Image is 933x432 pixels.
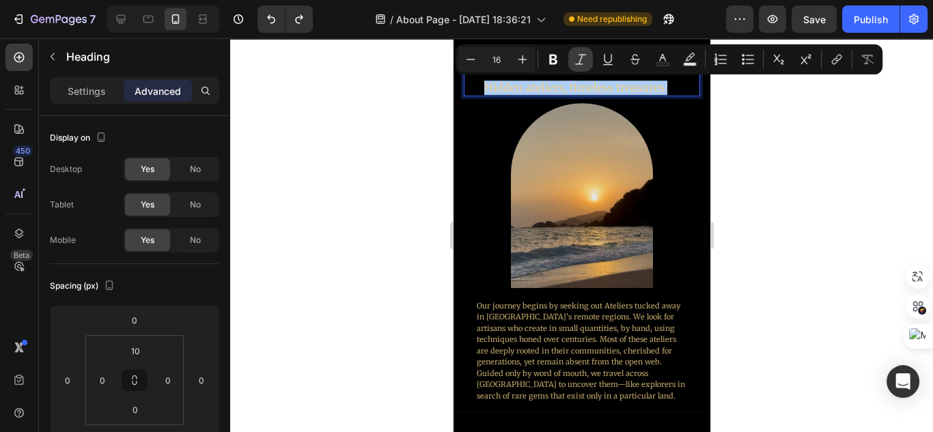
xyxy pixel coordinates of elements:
[396,12,531,27] span: About Page - [DATE] 18:36:21
[854,12,888,27] div: Publish
[158,370,178,390] input: 0px
[456,44,882,74] div: Editor contextual toolbar
[92,370,113,390] input: 0px
[141,163,154,175] span: Yes
[50,234,76,246] div: Mobile
[13,145,33,156] div: 450
[135,84,181,98] p: Advanced
[141,199,154,211] span: Yes
[50,163,82,175] div: Desktop
[50,277,117,296] div: Spacing (px)
[5,5,102,33] button: 7
[68,84,106,98] p: Settings
[190,234,201,246] span: No
[887,365,919,398] div: Open Intercom Messenger
[803,14,826,25] span: Save
[10,250,33,261] div: Beta
[842,5,900,33] button: Publish
[121,310,148,330] input: 0
[454,38,710,432] iframe: Design area
[122,399,149,420] input: 0px
[577,13,647,25] span: Need republishing
[190,199,201,211] span: No
[190,163,201,175] span: No
[390,12,393,27] span: /
[50,199,74,211] div: Tablet
[89,11,96,27] p: 7
[141,234,154,246] span: Yes
[191,370,212,390] input: 0
[57,370,78,390] input: 0
[122,341,149,361] input: 10px
[66,48,214,65] p: Heading
[50,129,109,147] div: Display on
[792,5,837,33] button: Save
[257,5,313,33] div: Undo/Redo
